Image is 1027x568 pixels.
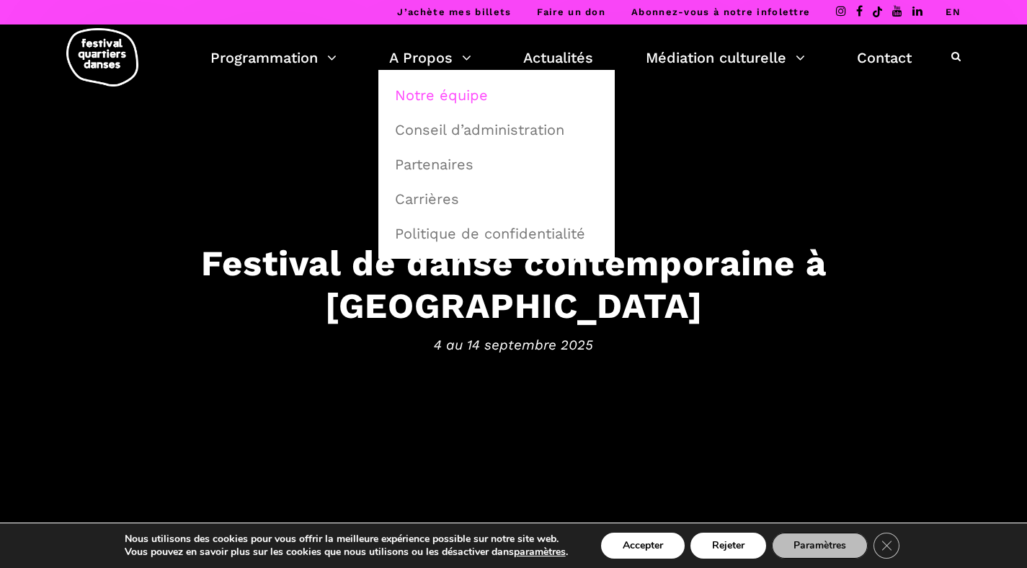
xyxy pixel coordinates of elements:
[67,334,961,355] span: 4 au 14 septembre 2025
[523,45,593,70] a: Actualités
[772,533,868,559] button: Paramètres
[690,533,766,559] button: Rejeter
[66,28,138,86] img: logo-fqd-med
[386,148,607,181] a: Partenaires
[389,45,471,70] a: A Propos
[601,533,685,559] button: Accepter
[386,79,607,112] a: Notre équipe
[210,45,337,70] a: Programmation
[946,6,961,17] a: EN
[857,45,912,70] a: Contact
[514,546,566,559] button: paramètres
[386,113,607,146] a: Conseil d’administration
[386,217,607,250] a: Politique de confidentialité
[67,242,961,327] h3: Festival de danse contemporaine à [GEOGRAPHIC_DATA]
[873,533,899,559] button: Close GDPR Cookie Banner
[646,45,805,70] a: Médiation culturelle
[631,6,810,17] a: Abonnez-vous à notre infolettre
[125,533,568,546] p: Nous utilisons des cookies pour vous offrir la meilleure expérience possible sur notre site web.
[397,6,511,17] a: J’achète mes billets
[386,182,607,216] a: Carrières
[125,546,568,559] p: Vous pouvez en savoir plus sur les cookies que nous utilisons ou les désactiver dans .
[537,6,605,17] a: Faire un don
